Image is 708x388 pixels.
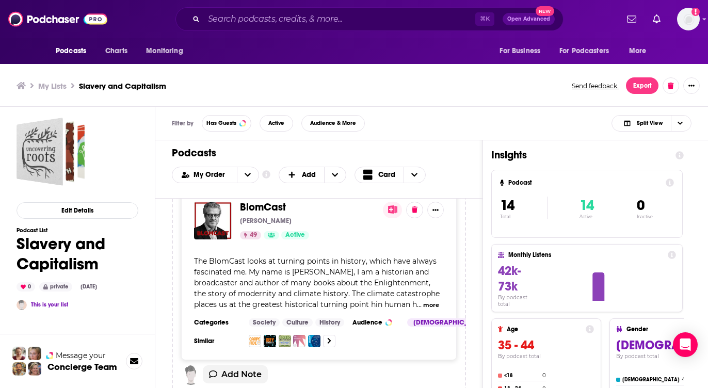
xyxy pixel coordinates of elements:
[626,77,658,94] button: Export
[260,115,293,132] button: Active
[492,41,553,61] button: open menu
[249,335,261,347] img: Carpe Fide
[683,77,700,94] button: Show More Button
[146,44,183,58] span: Monitoring
[194,318,240,327] h3: Categories
[194,202,232,239] img: BlomCast
[498,337,594,353] h3: 35 - 44
[28,362,41,376] img: Barbara Profile
[637,197,645,214] span: 0
[423,301,439,310] button: more
[175,7,564,31] div: Search podcasts, credits, & more...
[355,167,448,183] h2: Choose View
[56,44,86,58] span: Podcasts
[559,44,609,58] span: For Podcasters
[507,326,582,333] h4: Age
[407,318,493,327] div: [DEMOGRAPHIC_DATA]
[99,41,134,61] a: Charts
[580,197,594,214] span: 14
[31,301,68,308] a: This is your list
[17,234,138,274] h1: Slavery and Capitalism
[352,318,399,327] h3: Audience
[301,115,365,132] button: Audience & More
[315,318,344,327] a: History
[677,8,700,30] img: User Profile
[279,335,291,347] img: The Green Lectionary Podcast
[8,9,107,29] img: Podchaser - Follow, Share and Rate Podcasts
[249,318,280,327] a: Society
[498,294,540,308] h4: By podcast total
[172,120,194,127] h3: Filter by
[12,362,26,376] img: Jon Profile
[285,230,305,240] span: Active
[623,10,640,28] a: Show notifications dropdown
[38,81,67,91] a: My Lists
[293,335,305,347] img: Hello Alzheimer’s
[622,41,659,61] button: open menu
[250,230,257,240] span: 49
[500,44,540,58] span: For Business
[202,115,251,132] button: Has Guests
[172,147,458,159] h1: Podcasts
[240,201,286,214] span: BlomCast
[240,217,292,225] p: [PERSON_NAME]
[12,347,26,360] img: Sydney Profile
[17,118,85,186] span: Slavery and Capitalism
[553,41,624,61] button: open menu
[507,17,550,22] span: Open Advanced
[47,362,117,372] h3: Concierge Team
[206,120,236,126] span: Has Guests
[262,170,270,180] a: Show additional information
[637,120,663,126] span: Split View
[17,300,27,310] img: Liz
[28,347,41,360] img: Jules Profile
[491,149,667,161] h1: Insights
[500,214,547,219] p: Total
[281,231,309,239] a: Active
[49,41,100,61] button: open menu
[172,167,259,183] h2: Choose List sort
[302,171,316,179] span: Add
[542,372,546,379] h4: 0
[76,283,101,291] div: [DATE]
[17,202,138,219] button: Edit Details
[612,115,691,132] button: Choose View
[500,197,514,214] span: 14
[194,256,440,309] span: The BlomCast looks at turning points in history, which have always fascinated me. My name is [PER...
[498,263,521,294] span: 42k-73k
[308,335,320,347] img: The Doctor
[637,214,653,219] p: Inactive
[203,365,268,383] button: Add Note
[39,282,72,292] div: private
[279,167,347,183] button: + Add
[629,44,647,58] span: More
[282,318,313,327] a: Culture
[536,6,554,16] span: New
[673,332,698,357] div: Open Intercom Messenger
[221,369,262,379] span: Add Note
[504,373,540,379] h4: <18
[194,337,240,345] h3: Similar
[264,335,276,347] a: Defy Dementia – The podcast for anyone with a brain, by Baycrest
[240,231,261,239] a: 49
[17,282,35,292] div: 0
[649,10,665,28] a: Show notifications dropdown
[508,251,663,258] h4: Monthly Listens
[17,227,138,234] h3: Podcast List
[194,171,229,179] span: My Order
[310,120,356,126] span: Audience & More
[105,44,127,58] span: Charts
[498,353,594,360] h4: By podcast total
[79,81,166,91] h3: Slavery and Capitalism
[475,12,494,26] span: ⌘ K
[237,167,259,183] button: open menu
[378,171,395,179] span: Card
